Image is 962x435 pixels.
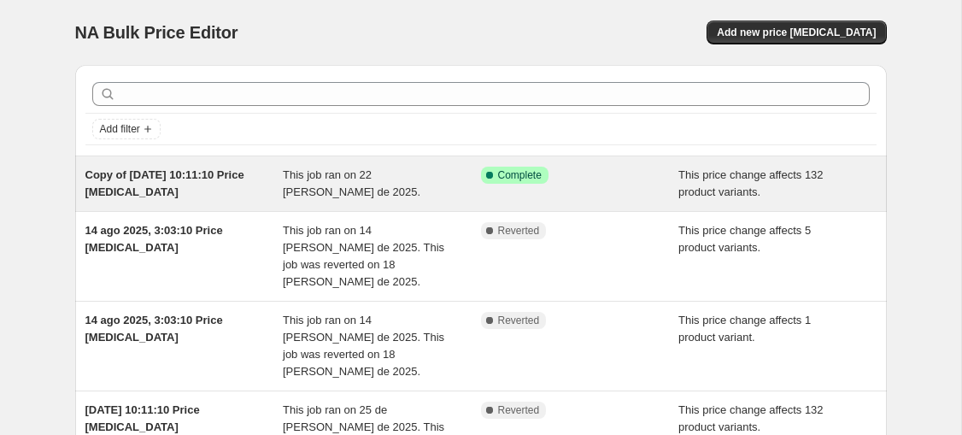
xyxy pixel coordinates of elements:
span: Reverted [498,314,540,327]
button: Add filter [92,119,161,139]
span: This job ran on 14 [PERSON_NAME] de 2025. This job was reverted on 18 [PERSON_NAME] de 2025. [283,224,444,288]
span: Complete [498,168,542,182]
span: NA Bulk Price Editor [75,23,238,42]
span: [DATE] 10:11:10 Price [MEDICAL_DATA] [85,403,200,433]
button: Add new price [MEDICAL_DATA] [707,21,886,44]
span: 14 ago 2025, 3:03:10 Price [MEDICAL_DATA] [85,224,223,254]
span: This price change affects 132 product variants. [678,168,824,198]
span: 14 ago 2025, 3:03:10 Price [MEDICAL_DATA] [85,314,223,344]
span: Add filter [100,122,140,136]
span: Reverted [498,224,540,238]
span: Copy of [DATE] 10:11:10 Price [MEDICAL_DATA] [85,168,244,198]
span: Reverted [498,403,540,417]
span: This job ran on 14 [PERSON_NAME] de 2025. This job was reverted on 18 [PERSON_NAME] de 2025. [283,314,444,378]
span: Add new price [MEDICAL_DATA] [717,26,876,39]
span: This price change affects 132 product variants. [678,403,824,433]
span: This job ran on 22 [PERSON_NAME] de 2025. [283,168,420,198]
span: This price change affects 5 product variants. [678,224,811,254]
span: This price change affects 1 product variant. [678,314,811,344]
